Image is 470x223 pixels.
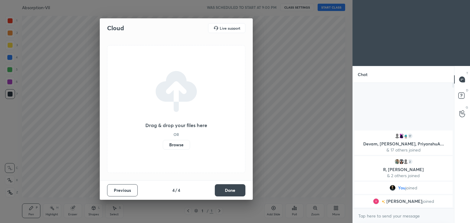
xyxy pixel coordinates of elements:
[215,184,245,196] button: Done
[353,66,372,82] p: Chat
[466,71,468,75] p: T
[178,187,180,193] h4: 4
[394,133,400,139] img: default.png
[145,123,207,128] h3: Drag & drop your files here
[358,148,449,152] p: & 17 others joined
[398,159,405,165] img: 63879321d262423db7c2db2b86d76ec7.jpg
[358,167,449,172] p: R, [PERSON_NAME]
[358,141,449,146] p: Devam, [PERSON_NAME], PriyanshuA...
[403,159,409,165] img: default.png
[386,199,422,204] span: [PERSON_NAME]
[398,133,405,139] img: 274fea48688545ad9dae88168e51f8e4.jpg
[403,133,409,139] img: 38637d0330bc4adc86f88bd9b0769afc.None
[466,105,468,110] p: G
[220,26,240,30] h5: Live support
[405,185,417,190] span: joined
[173,133,179,136] h5: OR
[353,129,454,209] div: grid
[382,200,385,203] img: no-rating-badge.077c3623.svg
[407,133,413,139] div: 17
[373,198,379,204] img: 3
[358,173,449,178] p: & 2 others joined
[466,88,468,93] p: D
[394,159,400,165] img: 10273bf60e064e4fbd8f7c2bfb83deaf.jpg
[107,184,138,196] button: Previous
[172,187,175,193] h4: 4
[390,185,396,191] img: 143f78ded8b14cd2875f9ae30291ab3c.jpg
[398,185,405,190] span: You
[175,187,177,193] h4: /
[407,159,413,165] div: 2
[422,199,434,204] span: joined
[107,24,124,32] h2: Cloud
